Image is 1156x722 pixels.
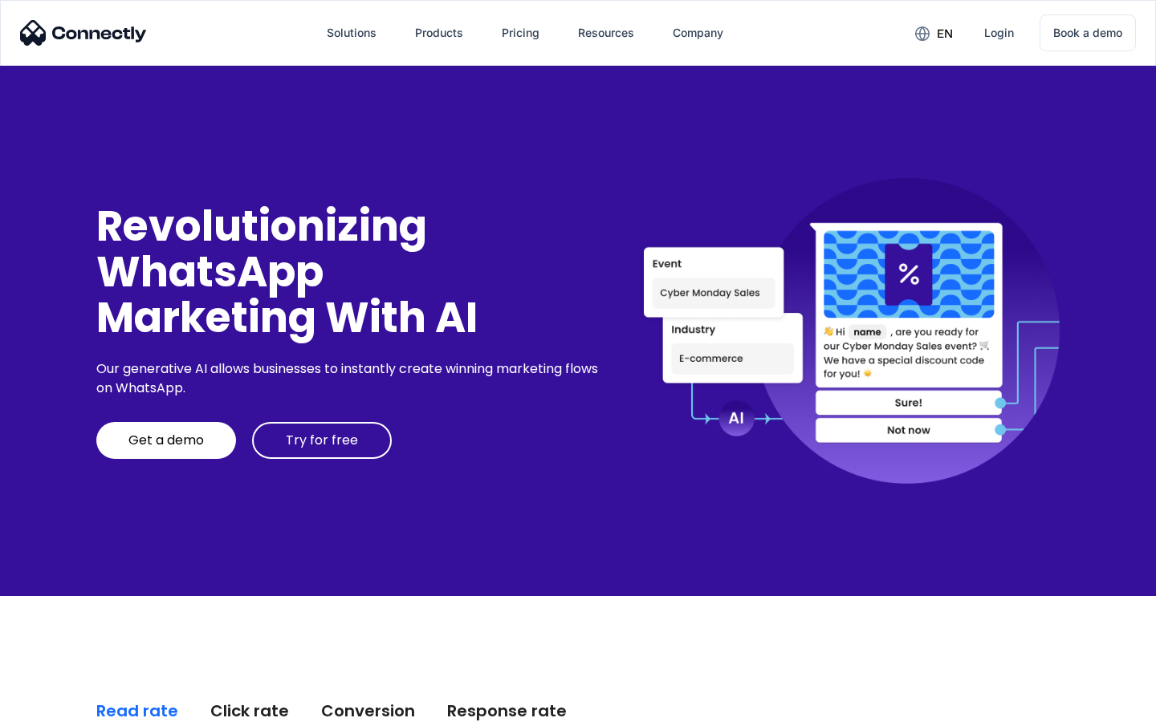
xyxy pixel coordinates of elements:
div: Get a demo [128,432,204,448]
div: Solutions [327,22,377,44]
div: Revolutionizing WhatsApp Marketing With AI [96,203,604,341]
div: Pricing [502,22,539,44]
img: Connectly Logo [20,20,147,46]
div: Products [415,22,463,44]
a: Try for free [252,422,392,459]
div: Resources [578,22,634,44]
div: Login [984,22,1014,44]
a: Book a demo [1040,14,1136,51]
a: Pricing [489,14,552,52]
div: Click rate [210,700,289,722]
div: en [937,22,953,45]
div: Our generative AI allows businesses to instantly create winning marketing flows on WhatsApp. [96,359,604,398]
div: Conversion [321,700,415,722]
div: Response rate [447,700,567,722]
div: Read rate [96,700,178,722]
div: Try for free [286,432,358,448]
a: Login [971,14,1027,52]
a: Get a demo [96,422,236,459]
div: Company [673,22,723,44]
